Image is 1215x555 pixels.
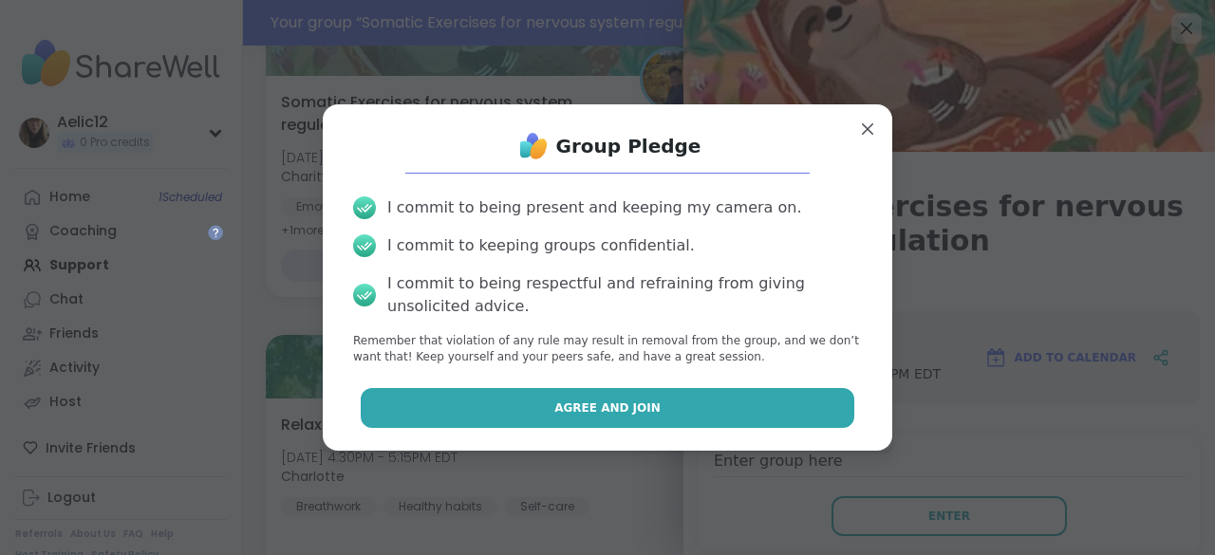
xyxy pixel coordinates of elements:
div: I commit to being present and keeping my camera on. [387,196,801,219]
button: Agree and Join [361,388,855,428]
p: Remember that violation of any rule may result in removal from the group, and we don’t want that!... [353,333,862,365]
div: I commit to keeping groups confidential. [387,234,695,257]
img: ShareWell Logo [514,127,552,165]
span: Agree and Join [554,399,661,416]
iframe: Spotlight [208,225,223,240]
h1: Group Pledge [556,133,701,159]
div: I commit to being respectful and refraining from giving unsolicited advice. [387,272,862,318]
